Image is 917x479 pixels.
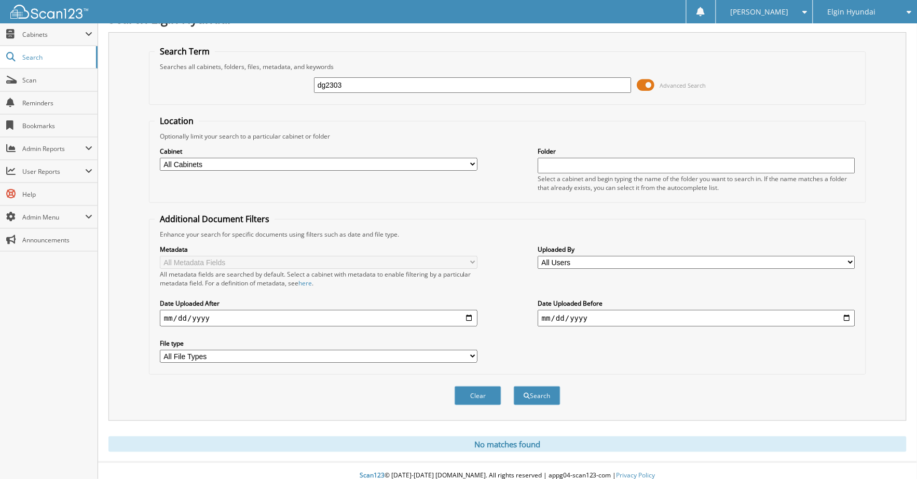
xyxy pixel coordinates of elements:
[155,230,860,239] div: Enhance your search for specific documents using filters such as date and file type.
[865,429,917,479] iframe: Chat Widget
[160,245,477,254] label: Metadata
[160,299,477,308] label: Date Uploaded After
[155,62,860,71] div: Searches all cabinets, folders, files, metadata, and keywords
[160,339,477,348] label: File type
[155,115,199,127] legend: Location
[730,9,788,15] span: [PERSON_NAME]
[108,436,907,452] div: No matches found
[22,121,92,130] span: Bookmarks
[828,9,876,15] span: Elgin Hyundai
[22,99,92,107] span: Reminders
[160,270,477,288] div: All metadata fields are searched by default. Select a cabinet with metadata to enable filtering b...
[160,147,477,156] label: Cabinet
[155,132,860,141] div: Optionally limit your search to a particular cabinet or folder
[22,144,85,153] span: Admin Reports
[538,299,855,308] label: Date Uploaded Before
[22,236,92,244] span: Announcements
[538,245,855,254] label: Uploaded By
[10,5,88,19] img: scan123-logo-white.svg
[455,386,501,405] button: Clear
[514,386,560,405] button: Search
[22,30,85,39] span: Cabinets
[538,310,855,326] input: end
[298,279,312,288] a: here
[538,147,855,156] label: Folder
[155,213,275,225] legend: Additional Document Filters
[155,46,215,57] legend: Search Term
[22,167,85,176] span: User Reports
[22,76,92,85] span: Scan
[538,174,855,192] div: Select a cabinet and begin typing the name of the folder you want to search in. If the name match...
[660,81,706,89] span: Advanced Search
[160,310,477,326] input: start
[22,53,91,62] span: Search
[22,213,85,222] span: Admin Menu
[22,190,92,199] span: Help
